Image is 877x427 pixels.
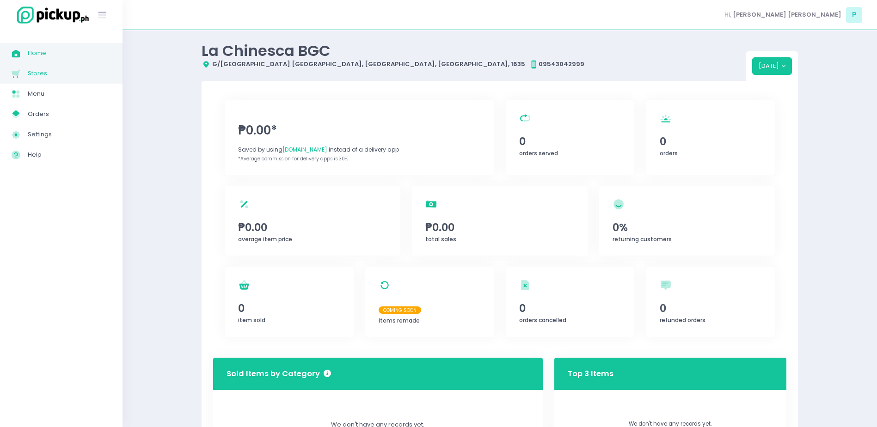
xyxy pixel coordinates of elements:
[202,42,746,60] div: La Chinesca BGC
[379,306,421,314] span: Coming Soon
[238,220,387,235] span: ₱0.00
[12,5,90,25] img: logo
[238,155,348,162] span: *Average commission for delivery apps is 30%
[568,360,613,387] h3: Top 3 Items
[238,316,265,324] span: item sold
[225,186,400,256] a: ₱0.00average item price
[238,235,292,243] span: average item price
[646,267,775,337] a: 0refunded orders
[660,149,678,157] span: orders
[28,88,111,100] span: Menu
[733,10,841,19] span: [PERSON_NAME] [PERSON_NAME]
[613,235,672,243] span: returning customers
[506,100,635,175] a: 0orders served
[519,134,621,149] span: 0
[28,128,111,140] span: Settings
[519,149,558,157] span: orders served
[238,122,480,140] span: ₱0.00*
[660,300,761,316] span: 0
[599,186,775,256] a: 0%returning customers
[282,146,327,153] span: [DOMAIN_NAME]
[660,134,761,149] span: 0
[227,368,331,380] h3: Sold Items by Category
[425,220,574,235] span: ₱0.00
[202,60,746,69] div: G/[GEOGRAPHIC_DATA] [GEOGRAPHIC_DATA], [GEOGRAPHIC_DATA], [GEOGRAPHIC_DATA], 1635 09543042999
[425,235,456,243] span: total sales
[519,300,621,316] span: 0
[519,316,566,324] span: orders cancelled
[646,100,775,175] a: 0orders
[846,7,862,23] span: P
[613,220,761,235] span: 0%
[238,146,480,154] div: Saved by using instead of a delivery app
[225,267,354,337] a: 0item sold
[28,149,111,161] span: Help
[28,67,111,79] span: Stores
[724,10,731,19] span: Hi,
[379,317,420,324] span: items remade
[28,108,111,120] span: Orders
[412,186,588,256] a: ₱0.00total sales
[238,300,340,316] span: 0
[752,57,792,75] button: [DATE]
[660,316,705,324] span: refunded orders
[506,267,635,337] a: 0orders cancelled
[28,47,111,59] span: Home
